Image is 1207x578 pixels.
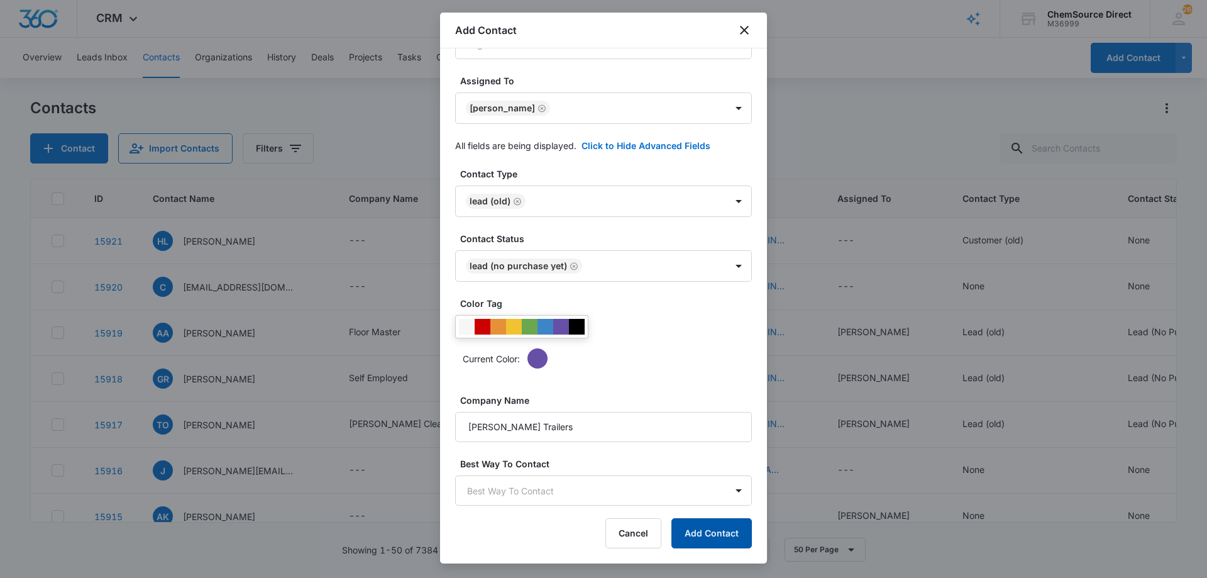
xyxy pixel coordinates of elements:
button: Add Contact [671,518,752,548]
label: Contact Status [460,232,757,245]
div: [PERSON_NAME] [470,104,535,113]
div: #e69138 [490,319,506,335]
div: #F6F6F6 [459,319,475,335]
div: Lead (old) [470,197,510,206]
div: Remove Chris Lozzi [535,104,546,113]
p: All fields are being displayed. [455,139,576,152]
label: Best Way To Contact [460,457,757,470]
p: Current Color: [463,352,520,365]
label: Company Name [460,394,757,407]
div: #3d85c6 [537,319,553,335]
label: Contact Type [460,167,757,181]
div: Remove Lead (No Purchase Yet) [567,262,578,270]
button: Cancel [605,518,661,548]
input: Company Name [455,412,752,442]
div: #f1c232 [506,319,522,335]
button: close [737,23,752,38]
button: Click to Hide Advanced Fields [581,139,710,152]
div: #674ea7 [553,319,569,335]
label: Assigned To [460,74,757,87]
div: #000000 [569,319,585,335]
div: #CC0000 [475,319,490,335]
label: Color Tag [460,297,757,310]
h1: Add Contact [455,23,517,38]
div: #6aa84f [522,319,537,335]
div: Remove Lead (old) [510,197,522,206]
div: Lead (No Purchase Yet) [470,262,567,270]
